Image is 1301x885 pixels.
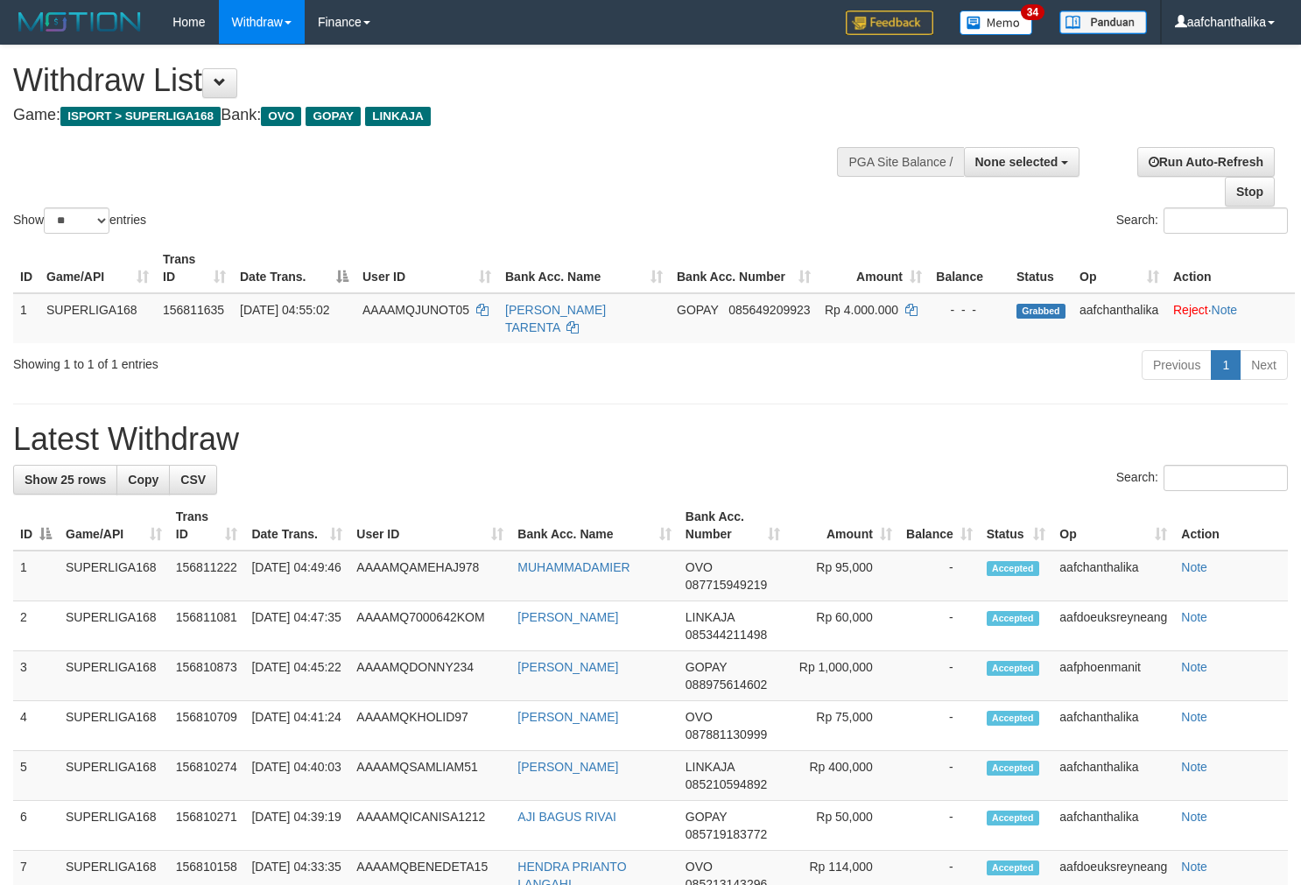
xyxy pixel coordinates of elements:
th: User ID: activate to sort column ascending [355,243,498,293]
th: User ID: activate to sort column ascending [349,501,510,551]
td: 5 [13,751,59,801]
input: Search: [1164,465,1288,491]
a: Note [1181,610,1207,624]
span: Accepted [987,711,1039,726]
td: [DATE] 04:49:46 [244,551,349,601]
a: [PERSON_NAME] [517,610,618,624]
td: Rp 50,000 [787,801,899,851]
td: Rp 75,000 [787,701,899,751]
td: 156810709 [169,701,245,751]
a: MUHAMMADAMIER [517,560,629,574]
div: PGA Site Balance / [837,147,963,177]
td: 3 [13,651,59,701]
span: ISPORT > SUPERLIGA168 [60,107,221,126]
td: 1 [13,293,39,343]
td: - [899,701,980,751]
a: [PERSON_NAME] [517,710,618,724]
td: - [899,601,980,651]
th: Trans ID: activate to sort column ascending [169,501,245,551]
td: AAAAMQKHOLID97 [349,701,510,751]
span: LINKAJA [365,107,431,126]
span: GOPAY [686,810,727,824]
a: Note [1181,860,1207,874]
td: SUPERLIGA168 [59,551,169,601]
a: Stop [1225,177,1275,207]
th: Status: activate to sort column ascending [980,501,1053,551]
span: OVO [261,107,301,126]
th: Bank Acc. Number: activate to sort column ascending [670,243,818,293]
td: SUPERLIGA168 [59,701,169,751]
td: AAAAMQAMEHAJ978 [349,551,510,601]
th: ID [13,243,39,293]
h1: Latest Withdraw [13,422,1288,457]
th: Game/API: activate to sort column ascending [39,243,156,293]
th: Date Trans.: activate to sort column descending [233,243,355,293]
a: [PERSON_NAME] TARENTA [505,303,606,334]
span: Accepted [987,661,1039,676]
th: Balance: activate to sort column ascending [899,501,980,551]
span: 34 [1021,4,1044,20]
a: AJI BAGUS RIVAI [517,810,616,824]
a: Note [1181,710,1207,724]
label: Show entries [13,207,146,234]
span: Copy 085210594892 to clipboard [686,777,767,791]
td: aafchanthalika [1052,801,1174,851]
input: Search: [1164,207,1288,234]
select: Showentries [44,207,109,234]
td: 156811081 [169,601,245,651]
td: 6 [13,801,59,851]
img: MOTION_logo.png [13,9,146,35]
a: Note [1212,303,1238,317]
span: Accepted [987,561,1039,576]
td: aafchanthalika [1052,701,1174,751]
td: [DATE] 04:45:22 [244,651,349,701]
span: Copy 087715949219 to clipboard [686,578,767,592]
div: - - - [936,301,1002,319]
span: 156811635 [163,303,224,317]
label: Search: [1116,465,1288,491]
span: None selected [975,155,1058,169]
td: SUPERLIGA168 [59,801,169,851]
div: Showing 1 to 1 of 1 entries [13,348,529,373]
th: Amount: activate to sort column ascending [787,501,899,551]
span: [DATE] 04:55:02 [240,303,329,317]
span: Grabbed [1016,304,1065,319]
a: Copy [116,465,170,495]
th: Date Trans.: activate to sort column ascending [244,501,349,551]
td: AAAAMQICANISA1212 [349,801,510,851]
td: 156810873 [169,651,245,701]
span: GOPAY [677,303,718,317]
td: Rp 400,000 [787,751,899,801]
span: LINKAJA [686,610,735,624]
span: LINKAJA [686,760,735,774]
td: [DATE] 04:39:19 [244,801,349,851]
td: aafdoeuksreyneang [1052,601,1174,651]
a: Previous [1142,350,1212,380]
th: Amount: activate to sort column ascending [818,243,929,293]
th: Action [1166,243,1295,293]
th: ID: activate to sort column descending [13,501,59,551]
td: Rp 60,000 [787,601,899,651]
img: Feedback.jpg [846,11,933,35]
td: [DATE] 04:40:03 [244,751,349,801]
td: - [899,551,980,601]
span: Show 25 rows [25,473,106,487]
td: 156810271 [169,801,245,851]
td: AAAAMQDONNY234 [349,651,510,701]
td: aafphoenmanit [1052,651,1174,701]
td: - [899,751,980,801]
span: Accepted [987,860,1039,875]
span: GOPAY [306,107,361,126]
span: Copy 085344211498 to clipboard [686,628,767,642]
td: aafchanthalika [1052,551,1174,601]
td: [DATE] 04:47:35 [244,601,349,651]
th: Bank Acc. Number: activate to sort column ascending [679,501,787,551]
a: Note [1181,660,1207,674]
a: Note [1181,560,1207,574]
th: Status [1009,243,1072,293]
span: Copy 085719183772 to clipboard [686,827,767,841]
a: Next [1240,350,1288,380]
a: [PERSON_NAME] [517,660,618,674]
img: panduan.png [1059,11,1147,34]
label: Search: [1116,207,1288,234]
